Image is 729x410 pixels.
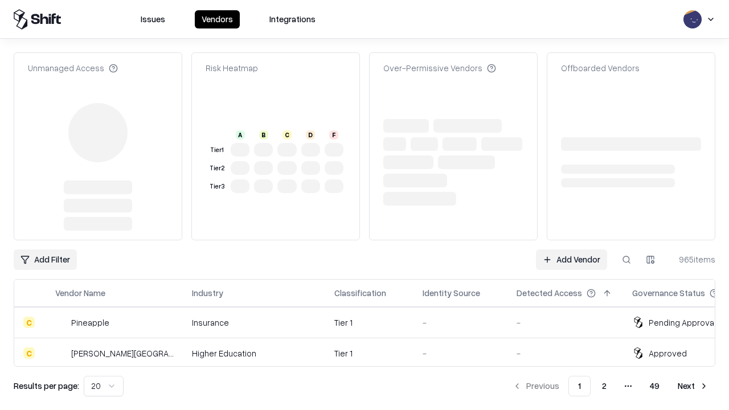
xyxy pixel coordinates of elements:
[517,287,582,299] div: Detected Access
[192,287,223,299] div: Industry
[208,163,226,173] div: Tier 2
[206,62,258,74] div: Risk Heatmap
[23,347,35,359] div: C
[236,130,245,140] div: A
[55,347,67,359] img: Reichman University
[593,376,616,396] button: 2
[423,317,498,329] div: -
[334,317,404,329] div: Tier 1
[334,287,386,299] div: Classification
[71,317,109,329] div: Pineapple
[192,347,316,359] div: Higher Education
[192,317,316,329] div: Insurance
[423,347,498,359] div: -
[14,249,77,270] button: Add Filter
[208,145,226,155] div: Tier 1
[71,347,174,359] div: [PERSON_NAME][GEOGRAPHIC_DATA]
[383,62,496,74] div: Over-Permissive Vendors
[208,182,226,191] div: Tier 3
[670,253,715,265] div: 965 items
[632,287,705,299] div: Governance Status
[561,62,640,74] div: Offboarded Vendors
[641,376,669,396] button: 49
[259,130,268,140] div: B
[282,130,292,140] div: C
[334,347,404,359] div: Tier 1
[671,376,715,396] button: Next
[649,347,687,359] div: Approved
[506,376,715,396] nav: pagination
[134,10,172,28] button: Issues
[329,130,338,140] div: F
[423,287,480,299] div: Identity Source
[14,380,79,392] p: Results per page:
[28,62,118,74] div: Unmanaged Access
[517,347,614,359] div: -
[55,287,105,299] div: Vendor Name
[263,10,322,28] button: Integrations
[517,317,614,329] div: -
[568,376,591,396] button: 1
[649,317,716,329] div: Pending Approval
[536,249,607,270] a: Add Vendor
[306,130,315,140] div: D
[55,317,67,328] img: Pineapple
[195,10,240,28] button: Vendors
[23,317,35,328] div: C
